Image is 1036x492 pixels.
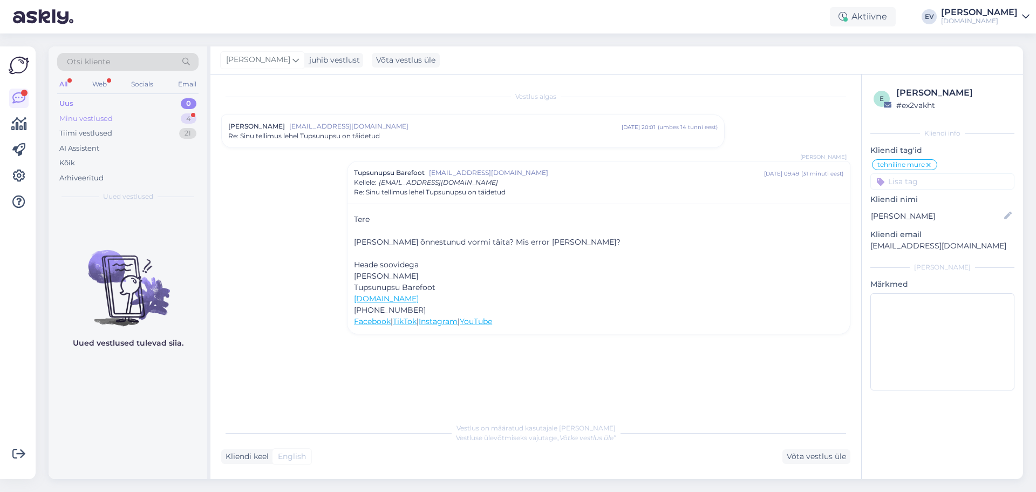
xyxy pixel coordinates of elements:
[870,129,1014,138] div: Kliendi info
[870,145,1014,156] p: Kliendi tag'id
[354,260,419,269] span: Heade soovidega
[460,316,492,326] a: YouTube
[57,77,70,91] div: All
[896,99,1011,111] div: # ex2vakht
[922,9,937,24] div: EV
[417,316,419,326] span: |
[429,168,764,178] span: [EMAIL_ADDRESS][DOMAIN_NAME]
[354,187,506,197] span: Re: Sinu tellimus lehel Tupsunupsu on täidetud
[354,294,419,304] a: [DOMAIN_NAME]
[622,123,656,131] div: [DATE] 20:01
[800,153,847,161] span: [PERSON_NAME]
[354,178,377,186] span: Kellele :
[9,55,29,76] img: Askly Logo
[73,338,183,349] p: Uued vestlused tulevad siia.
[305,55,360,66] div: juhib vestlust
[877,161,925,168] span: tehniline mure
[221,451,269,462] div: Kliendi keel
[59,158,75,169] div: Kõik
[59,98,73,109] div: Uus
[658,123,718,131] div: ( umbes 14 tunni eest )
[221,92,850,102] div: Vestlus algas
[226,54,290,66] span: [PERSON_NAME]
[278,451,306,462] span: English
[764,170,799,178] div: [DATE] 09:49
[372,53,440,68] div: Võta vestlus üle
[228,122,285,131] span: [PERSON_NAME]
[181,98,196,109] div: 0
[59,173,104,184] div: Arhiveeritud
[129,77,155,91] div: Socials
[354,305,426,315] span: [PHONE_NUMBER]
[870,240,1014,252] p: [EMAIL_ADDRESS][DOMAIN_NAME]
[379,178,498,186] span: [EMAIL_ADDRESS][DOMAIN_NAME]
[557,434,616,442] i: „Võtke vestlus üle”
[456,434,616,442] span: Vestluse ülevõtmiseks vajutage
[354,237,621,247] span: [PERSON_NAME] õnnestunud vormi täita? Mis error [PERSON_NAME]?
[59,113,113,124] div: Minu vestlused
[458,316,460,326] span: |
[880,95,884,103] span: e
[391,316,393,326] span: |
[941,17,1018,25] div: [DOMAIN_NAME]
[179,128,196,139] div: 21
[90,77,109,91] div: Web
[870,194,1014,205] p: Kliendi nimi
[896,86,1011,99] div: [PERSON_NAME]
[419,316,458,326] a: Instagram
[354,282,435,292] span: Tupsunupsu Barefoot
[59,128,112,139] div: Tiimi vestlused
[228,131,380,141] span: Re: Sinu tellimus lehel Tupsunupsu on täidetud
[871,210,1002,222] input: Lisa nimi
[103,192,153,201] span: Uued vestlused
[49,231,207,328] img: No chats
[456,424,616,432] span: Vestlus on määratud kasutajale [PERSON_NAME]
[354,271,418,281] span: [PERSON_NAME]
[782,449,850,464] div: Võta vestlus üle
[289,122,622,131] span: [EMAIL_ADDRESS][DOMAIN_NAME]
[181,113,196,124] div: 4
[870,173,1014,190] input: Lisa tag
[59,143,99,154] div: AI Assistent
[870,262,1014,272] div: [PERSON_NAME]
[354,168,425,178] span: Tupsunupsu Barefoot
[830,7,896,26] div: Aktiivne
[870,279,1014,290] p: Märkmed
[354,316,391,326] a: Facebook
[176,77,199,91] div: Email
[941,8,1018,17] div: [PERSON_NAME]
[801,170,843,178] div: ( 31 minuti eest )
[870,229,1014,240] p: Kliendi email
[67,56,110,68] span: Otsi kliente
[354,214,370,224] span: Tere
[941,8,1030,25] a: [PERSON_NAME][DOMAIN_NAME]
[393,316,417,326] a: TikTok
